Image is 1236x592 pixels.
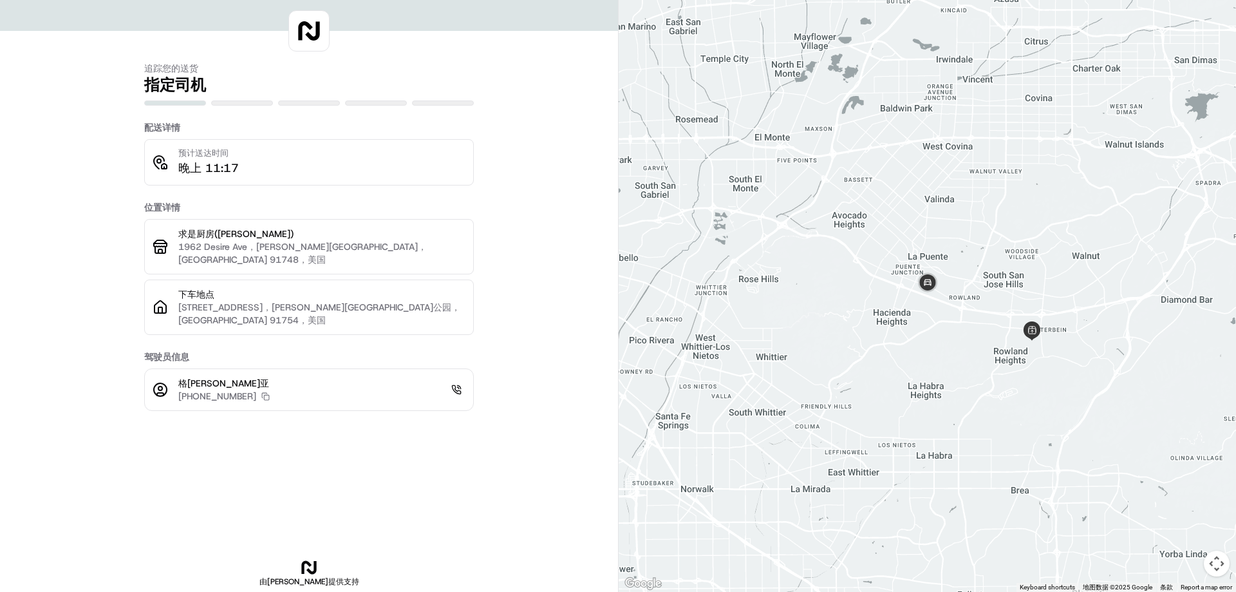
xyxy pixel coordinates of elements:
[144,122,180,133] font: 配送详情
[622,575,664,592] img: 谷歌
[144,62,198,74] font: 追踪您的送货
[1181,584,1232,591] a: Report a map error
[1020,583,1075,592] button: 键盘快捷键
[1204,551,1230,577] button: Map camera controls
[259,577,328,587] font: 由[PERSON_NAME]
[178,301,460,326] font: [STREET_ADDRESS]，[PERSON_NAME][GEOGRAPHIC_DATA]公园，[GEOGRAPHIC_DATA] 91754，美国
[144,75,206,95] font: 指定司机
[178,390,256,402] font: [PHONE_NUMBER]
[178,228,294,240] font: 求是厨房([PERSON_NAME])
[178,289,214,300] font: 下车地点
[178,148,229,158] font: 预计送达时间
[178,160,239,176] font: 晚上 11:17
[328,577,359,587] font: 提供支持
[1083,584,1152,591] font: 地图数据 ©2025 Google
[622,575,664,592] a: 在 Google 地图中打开此区域（打开新窗口）
[144,351,189,363] font: 驾驶员信息
[178,241,427,265] font: 1962 Desire Ave，[PERSON_NAME][GEOGRAPHIC_DATA]，[GEOGRAPHIC_DATA] 91748，美国
[178,377,269,389] font: 格[PERSON_NAME]亚
[1160,584,1173,591] font: 条款
[1160,584,1173,591] a: 条款（在新标签页中打开）
[144,202,180,213] font: 位置详情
